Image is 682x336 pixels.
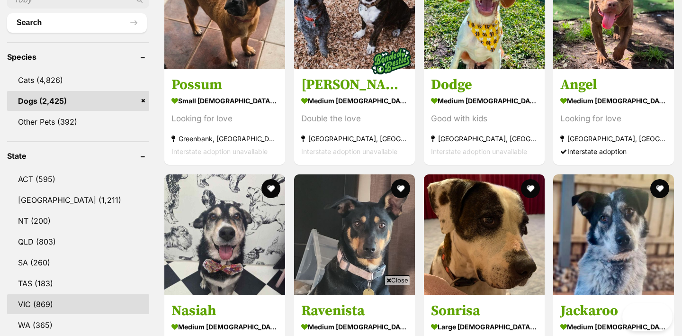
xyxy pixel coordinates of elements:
[171,76,278,94] h3: Possum
[391,179,410,198] button: favourite
[7,70,149,90] a: Cats (4,826)
[7,91,149,111] a: Dogs (2,425)
[560,94,667,108] strong: medium [DEMOGRAPHIC_DATA] Dog
[7,190,149,210] a: [GEOGRAPHIC_DATA] (1,211)
[7,112,149,132] a: Other Pets (392)
[294,174,415,295] img: Ravenista - Australian Kelpie Dog
[560,302,667,320] h3: Jackaroo
[7,13,147,32] button: Search
[431,133,538,145] strong: [GEOGRAPHIC_DATA], [GEOGRAPHIC_DATA]
[560,320,667,334] strong: medium [DEMOGRAPHIC_DATA] Dog
[301,76,408,94] h3: [PERSON_NAME] and [PERSON_NAME]
[368,38,415,85] img: bonded besties
[424,174,545,295] img: Sonrisa - American Bulldog
[169,289,513,331] iframe: Advertisement
[7,294,149,314] a: VIC (869)
[261,179,280,198] button: favourite
[560,145,667,158] div: Interstate adoption
[171,148,268,156] span: Interstate adoption unavailable
[171,113,278,126] div: Looking for love
[560,113,667,126] div: Looking for love
[7,273,149,293] a: TAS (183)
[301,133,408,145] strong: [GEOGRAPHIC_DATA], [GEOGRAPHIC_DATA]
[431,76,538,94] h3: Dodge
[171,94,278,108] strong: small [DEMOGRAPHIC_DATA] Dog
[431,148,527,156] span: Interstate adoption unavailable
[301,113,408,126] div: Double the love
[650,179,669,198] button: favourite
[171,133,278,145] strong: Greenbank, [GEOGRAPHIC_DATA]
[560,76,667,94] h3: Angel
[553,174,674,295] img: Jackaroo - Australian Cattle Dog x Maremma Sheepdog
[294,69,415,165] a: [PERSON_NAME] and [PERSON_NAME] medium [DEMOGRAPHIC_DATA] Dog Double the love [GEOGRAPHIC_DATA], ...
[385,275,410,285] span: Close
[431,302,538,320] h3: Sonrisa
[301,148,397,156] span: Interstate adoption unavailable
[7,169,149,189] a: ACT (595)
[7,53,149,61] header: Species
[431,320,538,334] strong: large [DEMOGRAPHIC_DATA] Dog
[560,133,667,145] strong: [GEOGRAPHIC_DATA], [GEOGRAPHIC_DATA]
[520,179,539,198] button: favourite
[7,315,149,335] a: WA (365)
[7,152,149,160] header: State
[7,211,149,231] a: NT (200)
[553,69,674,165] a: Angel medium [DEMOGRAPHIC_DATA] Dog Looking for love [GEOGRAPHIC_DATA], [GEOGRAPHIC_DATA] Interst...
[622,303,673,331] iframe: Help Scout Beacon - Open
[7,232,149,252] a: QLD (803)
[301,94,408,108] strong: medium [DEMOGRAPHIC_DATA] Dog
[431,94,538,108] strong: medium [DEMOGRAPHIC_DATA] Dog
[7,253,149,272] a: SA (260)
[164,174,285,295] img: Nasiah - Australian Kelpie x Alaskan Husky Dog
[431,113,538,126] div: Good with kids
[424,69,545,165] a: Dodge medium [DEMOGRAPHIC_DATA] Dog Good with kids [GEOGRAPHIC_DATA], [GEOGRAPHIC_DATA] Interstat...
[164,69,285,165] a: Possum small [DEMOGRAPHIC_DATA] Dog Looking for love Greenbank, [GEOGRAPHIC_DATA] Interstate adop...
